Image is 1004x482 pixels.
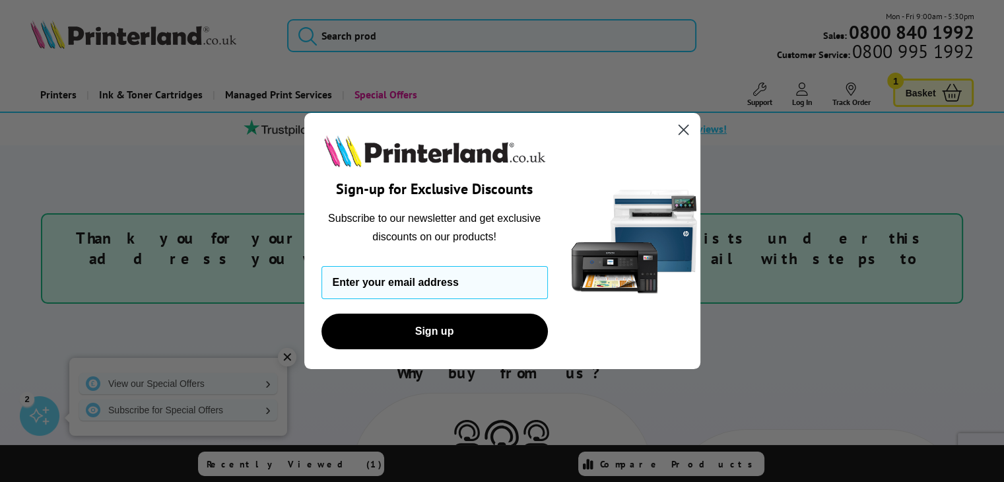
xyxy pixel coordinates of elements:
[321,133,548,170] img: Printerland.co.uk
[321,266,548,299] input: Enter your email address
[328,213,541,242] span: Subscribe to our newsletter and get exclusive discounts on our products!
[336,180,533,198] span: Sign-up for Exclusive Discounts
[321,314,548,349] button: Sign up
[672,118,695,141] button: Close dialog
[568,113,700,370] img: 5290a21f-4df8-4860-95f4-ea1e8d0e8904.png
